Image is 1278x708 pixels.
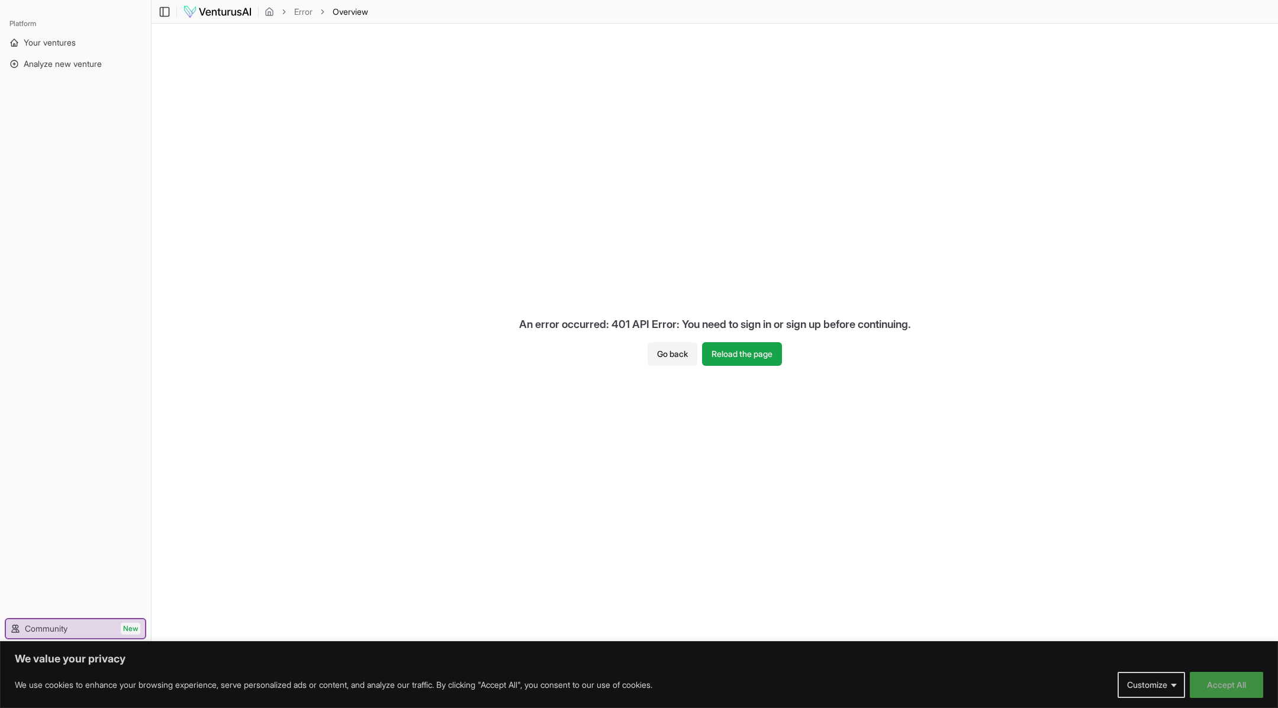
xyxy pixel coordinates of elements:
span: Community [25,623,67,635]
button: Customize [1118,672,1185,698]
nav: breadcrumb [265,6,368,18]
button: Reload the page [702,342,782,366]
button: Accept All [1190,672,1263,698]
button: Go back [648,342,697,366]
a: Error [294,6,313,18]
span: Overview [333,6,368,18]
p: We use cookies to enhance your browsing experience, serve personalized ads or content, and analyz... [15,678,652,692]
div: Platform [5,14,146,33]
a: Analyze new venture [5,54,146,73]
span: Your ventures [24,37,76,49]
img: logo [183,5,252,19]
span: Analyze new venture [24,58,102,70]
span: New [121,623,140,635]
p: We value your privacy [15,652,1263,666]
div: An error occurred: 401 API Error: You need to sign in or sign up before continuing. [510,307,920,342]
a: Your ventures [5,33,146,52]
a: CommunityNew [6,619,145,638]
